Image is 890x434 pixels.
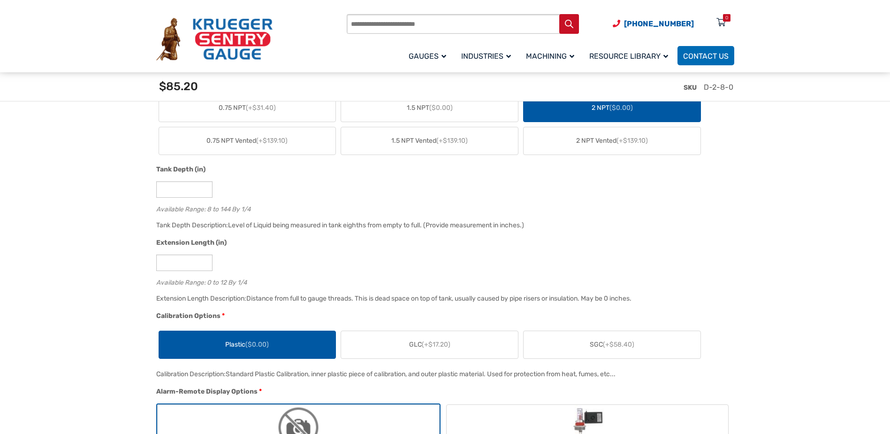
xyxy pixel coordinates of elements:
span: ($0.00) [245,341,269,349]
a: Resource Library [584,45,677,67]
span: (+$58.40) [603,341,634,349]
div: Available Range: 8 to 144 By 1/4 [156,203,730,212]
span: (+$139.10) [256,137,288,145]
div: Standard Plastic Calibration, inner plastic piece of calibration, and outer plastic material. Use... [226,370,616,378]
span: Gauges [409,52,446,61]
span: (+$139.10) [436,137,468,145]
span: D-2-8-0 [704,83,733,92]
span: Tank Depth (in) [156,165,205,173]
div: Level of Liquid being measured in tank eighths from empty to full. (Provide measurement in inches.) [228,221,524,229]
img: Krueger Sentry Gauge [156,18,273,61]
span: (+$17.20) [422,341,450,349]
span: SKU [684,84,697,92]
a: Contact Us [677,46,734,65]
span: 1.5 NPT Vented [391,136,468,146]
span: Contact Us [683,52,729,61]
a: Machining [520,45,584,67]
span: 0.75 NPT Vented [206,136,288,146]
span: Calibration Description: [156,370,226,378]
span: [PHONE_NUMBER] [624,19,694,28]
span: Tank Depth Description: [156,221,228,229]
span: Alarm-Remote Display Options [156,387,258,395]
span: SGC [590,340,634,349]
a: Gauges [403,45,456,67]
span: Plastic [225,340,269,349]
div: Distance from full to gauge threads. This is dead space on top of tank, usually caused by pipe ri... [246,294,631,302]
div: Available Range: 0 to 12 By 1/4 [156,277,730,286]
span: Resource Library [589,52,668,61]
span: Extension Length (in) [156,239,227,247]
span: 2 NPT Vented [576,136,648,146]
abbr: required [222,311,225,321]
span: (+$139.10) [616,137,648,145]
span: Calibration Options [156,312,221,320]
span: Extension Length Description: [156,294,246,302]
abbr: required [259,387,262,396]
a: Industries [456,45,520,67]
span: GLC [409,340,450,349]
a: Phone Number (920) 434-8860 [613,18,694,30]
span: Machining [526,52,574,61]
div: 0 [725,14,728,22]
span: Industries [461,52,511,61]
